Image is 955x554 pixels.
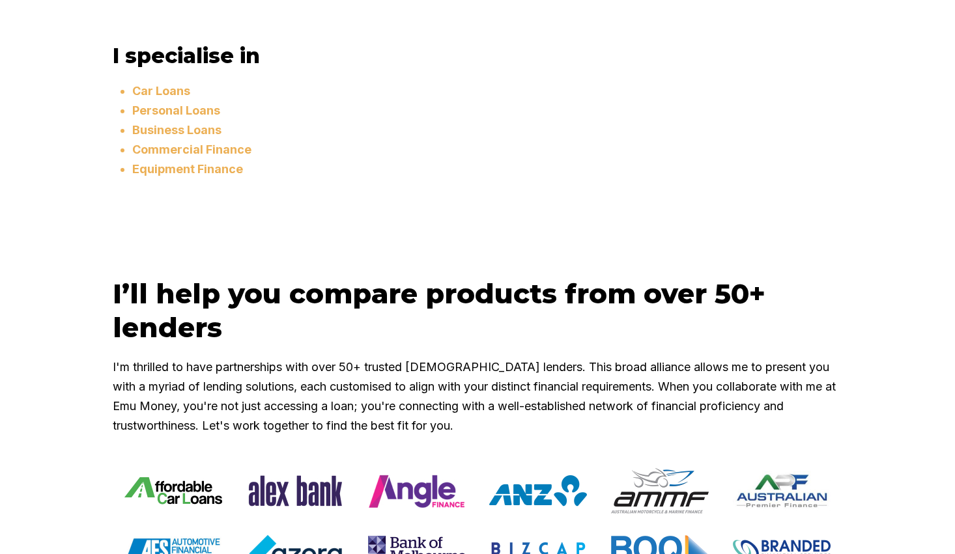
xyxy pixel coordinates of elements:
[132,123,221,137] a: Business Loans
[368,474,466,508] img: Angle Finance
[132,84,190,98] a: Car Loans
[611,468,709,514] img: Australian Motorcycle & Marine Finance
[489,475,587,506] img: ANZ
[246,473,344,509] img: Alex Bank
[113,357,842,436] p: I'm thrilled to have partnerships with over 50+ trusted [DEMOGRAPHIC_DATA] lenders. This broad al...
[124,477,222,505] img: Affordable Car Loans
[132,140,842,159] li: Commercial Finance
[113,43,842,68] h3: I specialise in
[132,104,220,117] a: Personal Loans
[113,277,842,344] h2: I’ll help you compare products from over 50+ lenders
[132,162,243,176] a: Equipment Finance
[733,471,831,511] img: Australian Premier Finance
